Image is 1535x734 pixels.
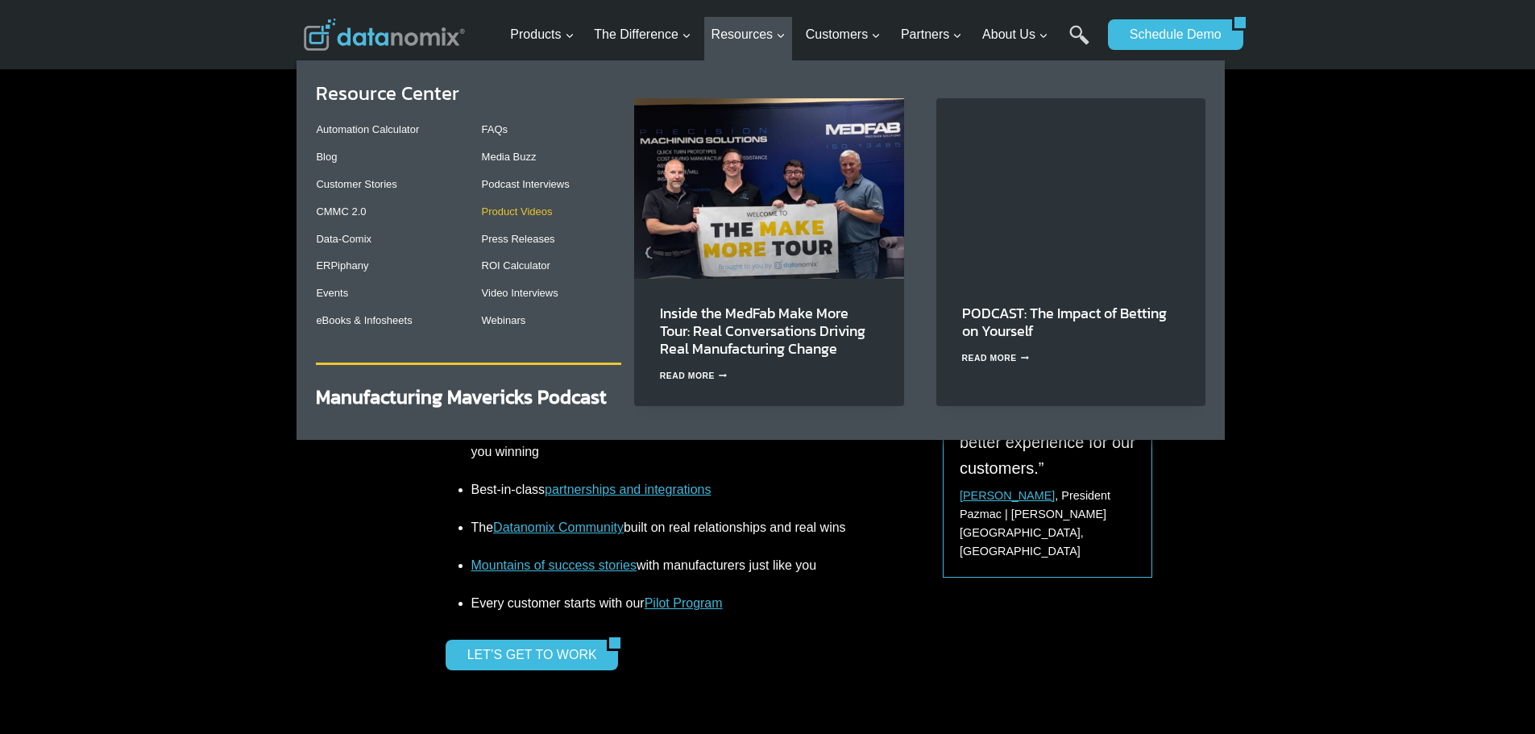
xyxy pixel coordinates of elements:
a: Automation Calculator [316,123,419,135]
a: Datanomix Community [493,520,624,534]
a: Webinars [482,314,526,326]
img: Dan Plath on Manufacturing Mavericks [936,98,1206,278]
span: About Us [982,24,1048,45]
a: Resource Center [316,79,459,107]
span: , President [960,489,1110,502]
li: The built on real relationships and real wins [471,509,872,547]
a: LET’S GET TO WORK [446,640,608,670]
a: Read More [962,354,1030,363]
a: Data-Comix [316,233,371,245]
a: Manufacturing Mavericks Podcast [316,383,607,411]
a: Search [1069,25,1089,61]
a: [PERSON_NAME] [960,489,1055,502]
a: Video Interviews [482,287,558,299]
span: Resources [711,24,786,45]
span: Partners [901,24,962,45]
a: Pilot Program [645,596,723,610]
a: Podcast Interviews [482,178,570,190]
a: Media Buzz [482,151,537,163]
li: that walks the shop floor with your team and keeps you winning [471,413,872,471]
a: FAQs [482,123,508,135]
span: Products [510,24,574,45]
a: Read More [660,371,728,380]
a: Mountains of success stories [471,558,637,572]
a: Press Releases [482,233,555,245]
img: Make More Tour at Medfab - See how AI in Manufacturing is taking the spotlight [634,98,904,278]
a: Blog [316,151,337,163]
a: eBooks & Infosheets [316,314,412,326]
a: ERPiphany [316,259,368,272]
span: Pazmac | [PERSON_NAME][GEOGRAPHIC_DATA], [GEOGRAPHIC_DATA] [960,508,1106,558]
a: Inside the MedFab Make More Tour: Real Conversations Driving Real Manufacturing Change [660,302,865,359]
a: ROI Calculator [482,259,550,272]
li: Best-in-class [471,471,872,509]
a: PODCAST: The Impact of Betting on Yourself [962,302,1167,342]
span: Customers [806,24,881,45]
img: Datanomix [304,19,465,51]
span: The Difference [594,24,691,45]
a: Customer Stories [316,178,396,190]
a: Events [316,287,348,299]
li: Every customer starts with our [471,585,872,614]
li: with manufacturers just like you [471,547,872,585]
a: Product Videos [482,205,553,218]
nav: Primary Navigation [504,9,1100,61]
a: CMMC 2.0 [316,205,366,218]
a: partnerships and integrations [545,483,711,496]
a: Schedule Demo [1108,19,1232,50]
